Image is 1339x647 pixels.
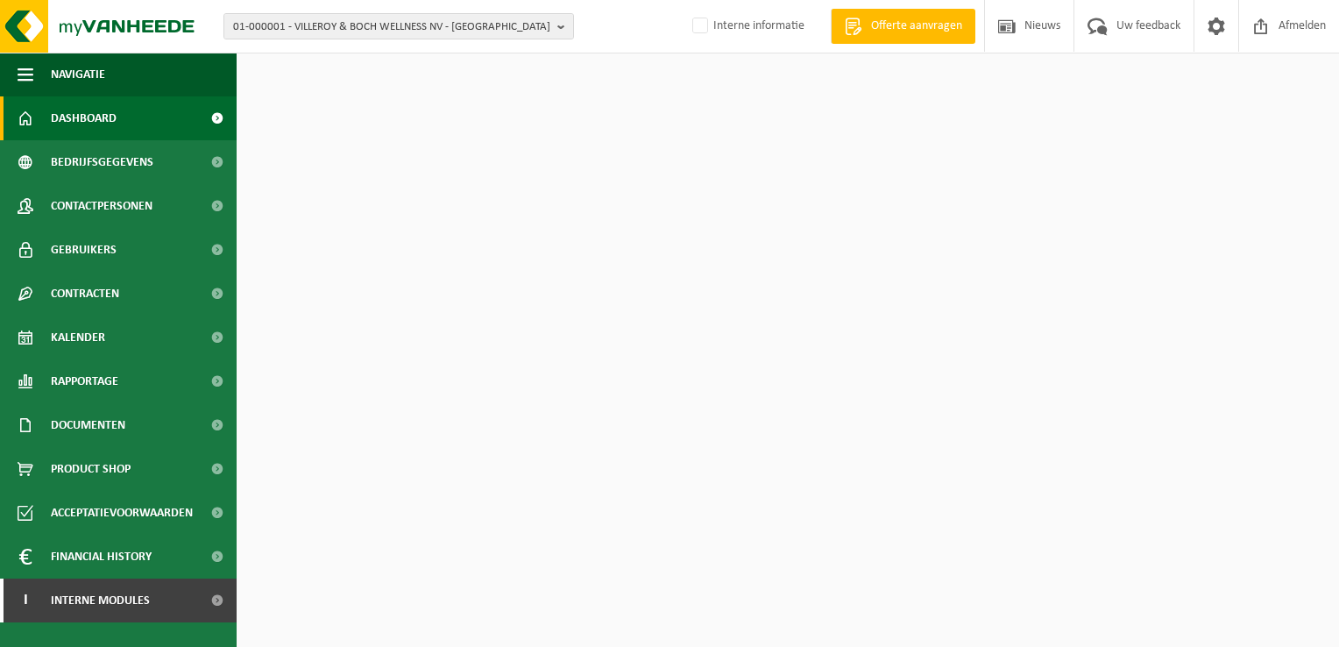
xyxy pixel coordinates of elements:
[223,13,574,39] button: 01-000001 - VILLEROY & BOCH WELLNESS NV - [GEOGRAPHIC_DATA]
[51,579,150,622] span: Interne modules
[51,359,118,403] span: Rapportage
[51,535,152,579] span: Financial History
[51,403,125,447] span: Documenten
[233,14,550,40] span: 01-000001 - VILLEROY & BOCH WELLNESS NV - [GEOGRAPHIC_DATA]
[51,53,105,96] span: Navigatie
[51,491,193,535] span: Acceptatievoorwaarden
[51,272,119,316] span: Contracten
[51,140,153,184] span: Bedrijfsgegevens
[51,316,105,359] span: Kalender
[18,579,33,622] span: I
[51,228,117,272] span: Gebruikers
[51,96,117,140] span: Dashboard
[831,9,975,44] a: Offerte aanvragen
[51,184,152,228] span: Contactpersonen
[867,18,967,35] span: Offerte aanvragen
[689,13,804,39] label: Interne informatie
[51,447,131,491] span: Product Shop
